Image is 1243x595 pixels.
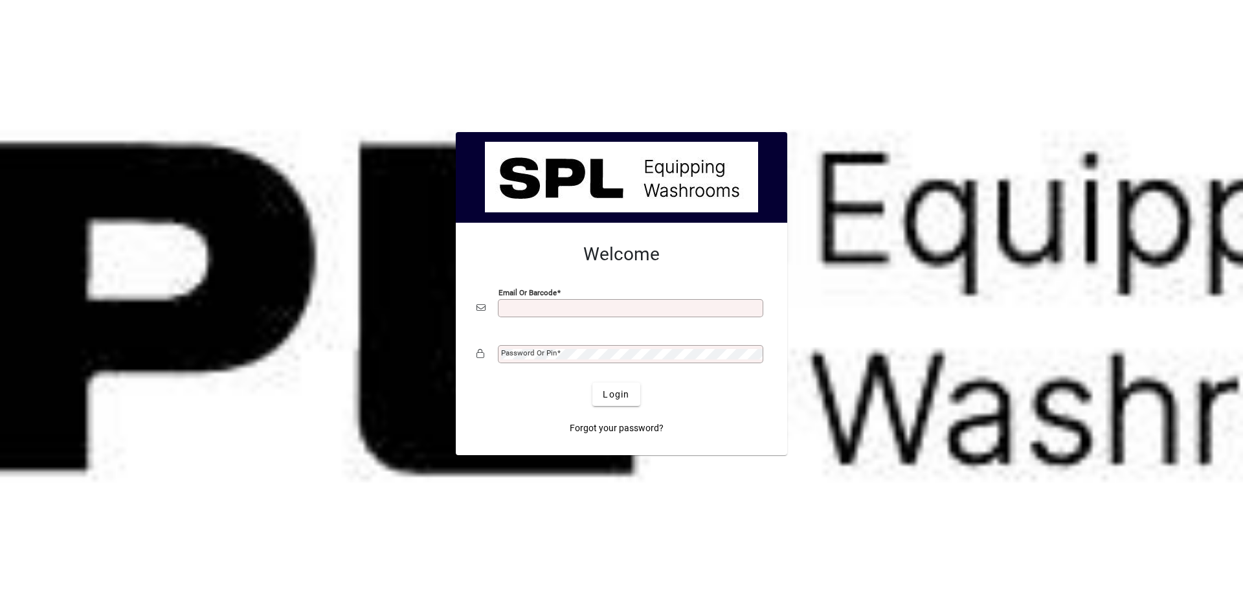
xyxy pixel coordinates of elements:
[565,416,669,440] a: Forgot your password?
[592,383,640,406] button: Login
[603,388,629,401] span: Login
[570,421,664,435] span: Forgot your password?
[476,243,767,265] h2: Welcome
[498,288,557,297] mat-label: Email or Barcode
[501,348,557,357] mat-label: Password or Pin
